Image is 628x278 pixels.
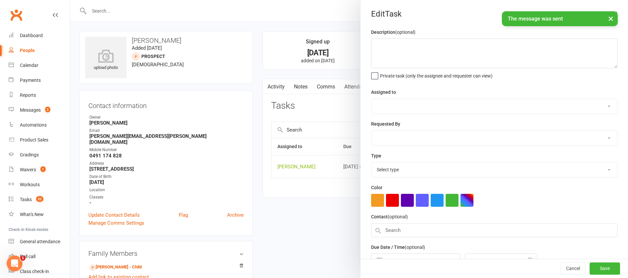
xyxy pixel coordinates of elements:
[20,33,43,38] div: Dashboard
[20,78,41,83] div: Payments
[388,214,408,219] small: (optional)
[371,88,396,96] label: Assigned to
[502,11,618,26] div: The message was sent
[20,122,47,128] div: Automations
[9,28,70,43] a: Dashboard
[380,71,493,79] span: Private task (only the assignee and requester can view)
[9,234,70,249] a: General attendance kiosk mode
[395,29,415,35] small: (optional)
[405,245,425,250] small: (optional)
[20,182,40,187] div: Workouts
[9,103,70,118] a: Messages 2
[20,269,49,274] div: Class check-in
[9,88,70,103] a: Reports
[20,197,32,202] div: Tasks
[9,207,70,222] a: What's New
[45,107,50,112] span: 2
[371,28,415,36] label: Description
[20,255,25,261] span: 1
[9,133,70,147] a: Product Sales
[371,213,408,220] label: Contact
[9,147,70,162] a: Gradings
[371,120,400,128] label: Requested By
[371,184,382,191] label: Color
[371,244,425,251] label: Due Date / Time
[20,48,35,53] div: People
[20,212,44,217] div: What's New
[20,167,36,172] div: Waivers
[590,263,620,275] button: Save
[560,263,586,275] button: Cancel
[9,162,70,177] a: Waivers 1
[605,11,617,26] button: ×
[9,249,70,264] a: Roll call
[9,73,70,88] a: Payments
[9,118,70,133] a: Automations
[9,58,70,73] a: Calendar
[40,166,46,172] span: 1
[20,239,60,244] div: General attendance
[20,254,35,259] div: Roll call
[20,92,36,98] div: Reports
[36,196,43,202] span: 32
[9,177,70,192] a: Workouts
[8,7,24,23] a: Clubworx
[9,192,70,207] a: Tasks 32
[371,152,381,159] label: Type
[20,63,38,68] div: Calendar
[361,9,628,19] div: Edit Task
[9,43,70,58] a: People
[20,137,48,142] div: Product Sales
[7,255,23,271] iframe: Intercom live chat
[20,107,41,113] div: Messages
[371,223,617,237] input: Search
[20,152,39,157] div: Gradings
